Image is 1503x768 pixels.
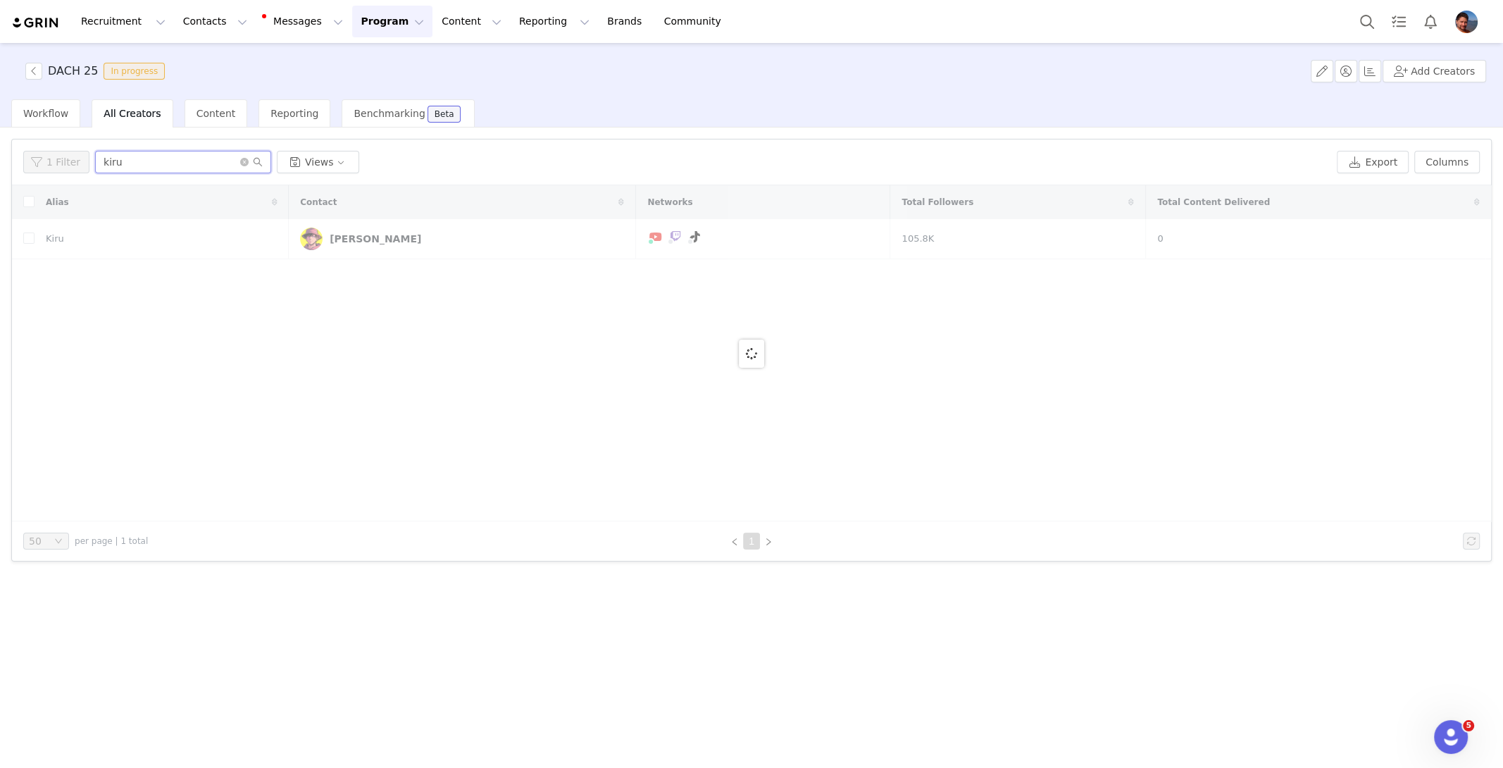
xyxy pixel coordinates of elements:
span: Benchmarking [354,108,425,119]
span: In progress [104,63,165,80]
i: icon: search [253,157,263,167]
input: Search... [95,151,271,173]
button: Recruitment [73,6,174,37]
button: Add Creators [1383,60,1486,82]
button: Profile [1447,11,1492,33]
button: Columns [1414,151,1480,173]
i: icon: close-circle [240,158,249,166]
div: Beta [435,110,454,118]
h3: DACH 25 [48,63,98,80]
li: Next Page [760,533,777,550]
i: icon: left [730,538,739,546]
button: Notifications [1415,6,1446,37]
button: 1 Filter [23,151,89,173]
div: 50 [29,533,42,549]
a: Tasks [1383,6,1414,37]
span: Workflow [23,108,68,119]
img: grin logo [11,16,61,30]
a: 1 [744,533,759,549]
span: 5 [1463,720,1474,731]
button: Messages [256,6,351,37]
span: Content [197,108,236,119]
button: Program [352,6,432,37]
i: icon: right [764,538,773,546]
img: 064b857f-e96b-4f4a-92ac-664df340e428.jpg [1455,11,1478,33]
span: per page | 1 total [75,535,148,547]
button: Search [1352,6,1383,37]
i: icon: down [54,537,63,547]
a: Brands [599,6,654,37]
a: Community [656,6,736,37]
button: Contacts [175,6,256,37]
li: 1 [743,533,760,550]
button: Views [277,151,359,173]
li: Previous Page [726,533,743,550]
span: Reporting [270,108,318,119]
span: All Creators [104,108,161,119]
button: Export [1337,151,1409,173]
span: [object Object] [25,63,170,80]
button: Content [433,6,510,37]
button: Reporting [511,6,598,37]
iframe: Intercom live chat [1434,720,1468,754]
